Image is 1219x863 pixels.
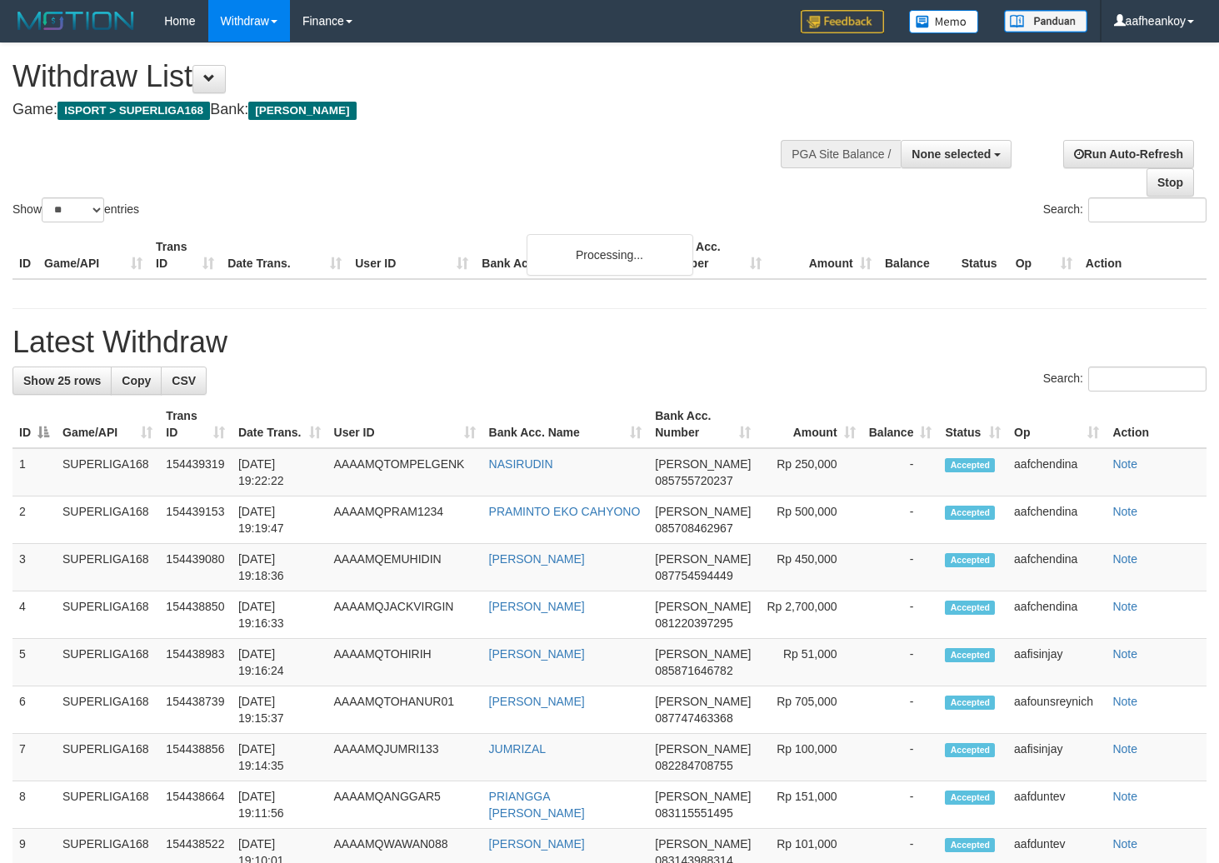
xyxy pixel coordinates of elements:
[12,401,56,448] th: ID: activate to sort column descending
[909,10,979,33] img: Button%20Memo.svg
[56,448,159,496] td: SUPERLIGA168
[12,60,796,93] h1: Withdraw List
[159,639,232,686] td: 154438983
[1009,232,1079,279] th: Op
[862,639,939,686] td: -
[327,591,482,639] td: AAAAMQJACKVIRGIN
[12,591,56,639] td: 4
[757,591,862,639] td: Rp 2,700,000
[232,448,327,496] td: [DATE] 19:22:22
[12,686,56,734] td: 6
[1112,647,1137,661] a: Note
[945,791,995,805] span: Accepted
[655,600,751,613] span: [PERSON_NAME]
[159,686,232,734] td: 154438739
[1088,367,1207,392] input: Search:
[159,401,232,448] th: Trans ID: activate to sort column ascending
[12,448,56,496] td: 1
[757,734,862,781] td: Rp 100,000
[57,102,210,120] span: ISPORT > SUPERLIGA168
[1112,552,1137,566] a: Note
[327,496,482,544] td: AAAAMQPRAM1234
[232,734,327,781] td: [DATE] 19:14:35
[945,743,995,757] span: Accepted
[1004,10,1087,32] img: panduan.png
[327,686,482,734] td: AAAAMQTOHANUR01
[945,601,995,615] span: Accepted
[781,140,901,168] div: PGA Site Balance /
[1007,448,1106,496] td: aafchendina
[159,544,232,591] td: 154439080
[56,544,159,591] td: SUPERLIGA168
[489,600,585,613] a: [PERSON_NAME]
[655,552,751,566] span: [PERSON_NAME]
[475,232,657,279] th: Bank Acc. Name
[37,232,149,279] th: Game/API
[348,232,475,279] th: User ID
[655,664,732,677] span: Copy 085871646782 to clipboard
[862,591,939,639] td: -
[1112,600,1137,613] a: Note
[878,232,955,279] th: Balance
[945,506,995,520] span: Accepted
[655,806,732,820] span: Copy 083115551495 to clipboard
[56,401,159,448] th: Game/API: activate to sort column ascending
[757,686,862,734] td: Rp 705,000
[757,496,862,544] td: Rp 500,000
[862,401,939,448] th: Balance: activate to sort column ascending
[945,696,995,710] span: Accepted
[655,616,732,630] span: Copy 081220397295 to clipboard
[757,401,862,448] th: Amount: activate to sort column ascending
[56,734,159,781] td: SUPERLIGA168
[1007,639,1106,686] td: aafisinjay
[655,505,751,518] span: [PERSON_NAME]
[56,639,159,686] td: SUPERLIGA168
[655,521,732,535] span: Copy 085708462967 to clipboard
[172,374,196,387] span: CSV
[757,781,862,829] td: Rp 151,000
[489,790,585,820] a: PRIANGGA [PERSON_NAME]
[801,10,884,33] img: Feedback.jpg
[901,140,1012,168] button: None selected
[56,591,159,639] td: SUPERLIGA168
[862,496,939,544] td: -
[327,448,482,496] td: AAAAMQTOMPELGENK
[945,838,995,852] span: Accepted
[12,496,56,544] td: 2
[1088,197,1207,222] input: Search:
[232,496,327,544] td: [DATE] 19:19:47
[655,742,751,756] span: [PERSON_NAME]
[1106,401,1207,448] th: Action
[1007,591,1106,639] td: aafchendina
[12,734,56,781] td: 7
[56,686,159,734] td: SUPERLIGA168
[248,102,356,120] span: [PERSON_NAME]
[912,147,991,161] span: None selected
[862,781,939,829] td: -
[1007,781,1106,829] td: aafduntev
[122,374,151,387] span: Copy
[655,711,732,725] span: Copy 087747463368 to clipboard
[159,448,232,496] td: 154439319
[232,591,327,639] td: [DATE] 19:16:33
[1112,742,1137,756] a: Note
[1043,197,1207,222] label: Search:
[489,742,546,756] a: JUMRIZAL
[23,374,101,387] span: Show 25 rows
[757,639,862,686] td: Rp 51,000
[221,232,348,279] th: Date Trans.
[1007,496,1106,544] td: aafchendina
[161,367,207,395] a: CSV
[489,837,585,851] a: [PERSON_NAME]
[862,686,939,734] td: -
[657,232,767,279] th: Bank Acc. Number
[489,647,585,661] a: [PERSON_NAME]
[768,232,878,279] th: Amount
[111,367,162,395] a: Copy
[1112,695,1137,708] a: Note
[327,401,482,448] th: User ID: activate to sort column ascending
[955,232,1009,279] th: Status
[655,474,732,487] span: Copy 085755720237 to clipboard
[56,781,159,829] td: SUPERLIGA168
[489,695,585,708] a: [PERSON_NAME]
